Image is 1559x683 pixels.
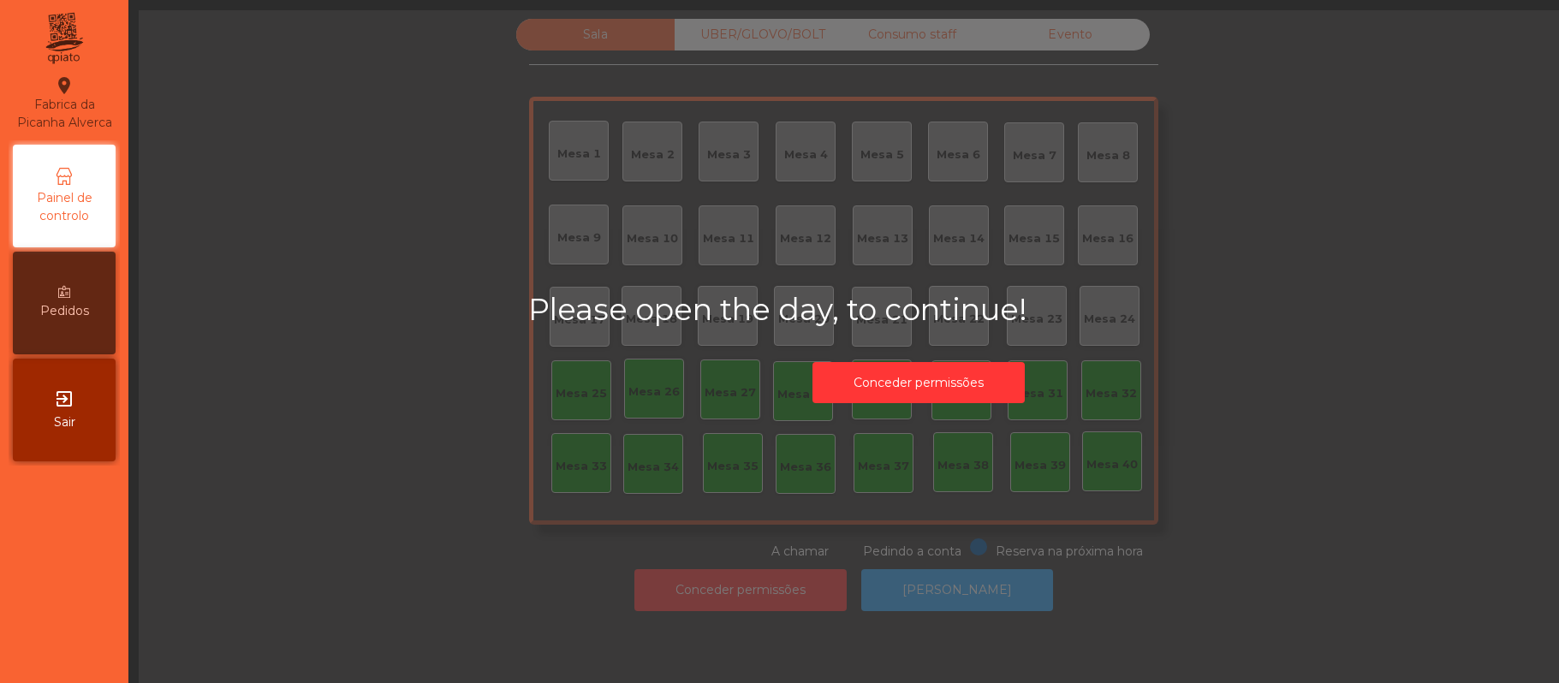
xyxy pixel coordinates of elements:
[54,75,74,96] i: location_on
[528,292,1308,328] h2: Please open the day, to continue!
[812,362,1025,404] button: Conceder permissões
[14,75,115,132] div: Fabrica da Picanha Alverca
[54,413,75,431] span: Sair
[40,302,89,320] span: Pedidos
[54,389,74,409] i: exit_to_app
[43,9,85,68] img: qpiato
[17,189,111,225] span: Painel de controlo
